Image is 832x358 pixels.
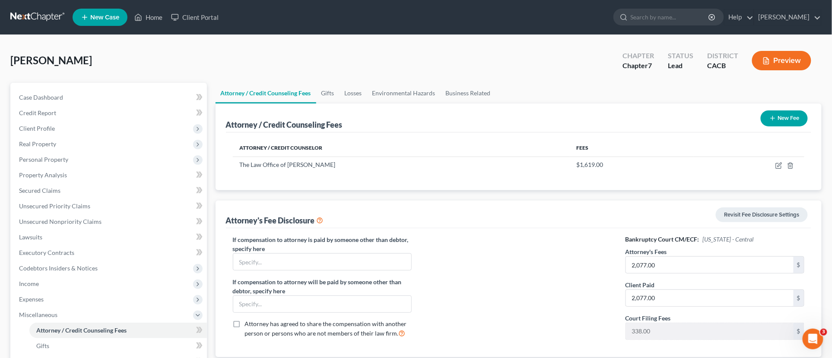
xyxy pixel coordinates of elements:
[233,277,412,295] label: If compensation to attorney will be paid by someone other than debtor, specify here
[626,280,655,289] label: Client Paid
[12,229,207,245] a: Lawsuits
[803,329,823,349] iframe: Intercom live chat
[226,119,343,130] div: Attorney / Credit Counseling Fees
[19,156,68,163] span: Personal Property
[130,9,167,25] a: Home
[622,51,654,61] div: Chapter
[240,161,336,168] span: The Law Office of [PERSON_NAME]
[367,83,441,104] a: Environmental Hazards
[12,90,207,105] a: Case Dashboard
[703,236,754,243] span: [US_STATE] - Central
[716,207,808,222] a: Revisit Fee Disclosure Settings
[19,249,74,256] span: Executory Contracts
[794,323,804,339] div: $
[240,144,323,151] span: Attorney / Credit Counselor
[576,161,603,168] span: $1,619.00
[233,235,412,253] label: If compensation to attorney is paid by someone other than debtor, specify here
[19,109,56,116] span: Credit Report
[19,202,90,210] span: Unsecured Priority Claims
[10,54,92,66] span: [PERSON_NAME]
[226,215,324,226] div: Attorney's Fee Disclosure
[167,9,223,25] a: Client Portal
[90,14,119,21] span: New Case
[794,290,804,306] div: $
[233,254,412,270] input: Specify...
[668,61,693,71] div: Lead
[752,51,811,70] button: Preview
[19,218,102,225] span: Unsecured Nonpriority Claims
[668,51,693,61] div: Status
[626,314,671,323] label: Court Filing Fees
[724,9,753,25] a: Help
[626,290,794,306] input: 0.00
[626,323,794,339] input: 0.00
[19,140,56,148] span: Real Property
[19,280,39,287] span: Income
[29,323,207,338] a: Attorney / Credit Counseling Fees
[340,83,367,104] a: Losses
[626,235,805,244] h6: Bankruptcy Court CM/ECF:
[707,61,738,71] div: CACB
[761,110,808,126] button: New Fee
[19,233,42,241] span: Lawsuits
[707,51,738,61] div: District
[648,61,652,69] span: 7
[36,342,49,349] span: Gifts
[12,105,207,121] a: Credit Report
[631,9,710,25] input: Search by name...
[576,144,588,151] span: Fees
[19,94,63,101] span: Case Dashboard
[233,296,412,312] input: Specify...
[216,83,316,104] a: Attorney / Credit Counseling Fees
[820,329,827,336] span: 3
[754,9,821,25] a: [PERSON_NAME]
[316,83,340,104] a: Gifts
[19,171,67,179] span: Property Analysis
[12,245,207,261] a: Executory Contracts
[794,257,804,273] div: $
[622,61,654,71] div: Chapter
[12,198,207,214] a: Unsecured Priority Claims
[441,83,496,104] a: Business Related
[19,125,55,132] span: Client Profile
[12,167,207,183] a: Property Analysis
[626,247,667,256] label: Attorney's Fees
[245,320,407,337] span: Attorney has agreed to share the compensation with another person or persons who are not members ...
[19,295,44,303] span: Expenses
[12,183,207,198] a: Secured Claims
[19,311,57,318] span: Miscellaneous
[36,327,127,334] span: Attorney / Credit Counseling Fees
[19,187,60,194] span: Secured Claims
[19,264,98,272] span: Codebtors Insiders & Notices
[12,214,207,229] a: Unsecured Nonpriority Claims
[626,257,794,273] input: 0.00
[29,338,207,354] a: Gifts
